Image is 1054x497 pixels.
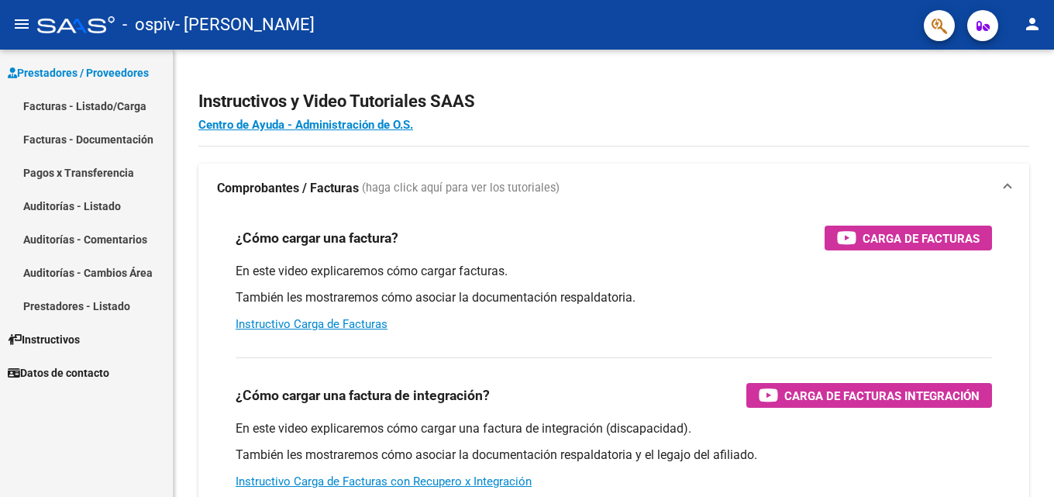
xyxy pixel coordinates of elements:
a: Centro de Ayuda - Administración de O.S. [198,118,413,132]
mat-expansion-panel-header: Comprobantes / Facturas (haga click aquí para ver los tutoriales) [198,164,1029,213]
span: - [PERSON_NAME] [175,8,315,42]
a: Instructivo Carga de Facturas con Recupero x Integración [236,475,532,488]
p: En este video explicaremos cómo cargar una factura de integración (discapacidad). [236,420,992,437]
p: También les mostraremos cómo asociar la documentación respaldatoria. [236,289,992,306]
mat-icon: menu [12,15,31,33]
a: Instructivo Carga de Facturas [236,317,387,331]
h3: ¿Cómo cargar una factura? [236,227,398,249]
h3: ¿Cómo cargar una factura de integración? [236,385,490,406]
span: Instructivos [8,331,80,348]
p: En este video explicaremos cómo cargar facturas. [236,263,992,280]
span: Datos de contacto [8,364,109,381]
button: Carga de Facturas [825,226,992,250]
button: Carga de Facturas Integración [746,383,992,408]
h2: Instructivos y Video Tutoriales SAAS [198,87,1029,116]
span: Prestadores / Proveedores [8,64,149,81]
span: (haga click aquí para ver los tutoriales) [362,180,560,197]
span: Carga de Facturas Integración [784,386,980,406]
strong: Comprobantes / Facturas [217,180,359,197]
mat-icon: person [1023,15,1042,33]
p: También les mostraremos cómo asociar la documentación respaldatoria y el legajo del afiliado. [236,447,992,464]
span: Carga de Facturas [863,229,980,248]
span: - ospiv [122,8,175,42]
